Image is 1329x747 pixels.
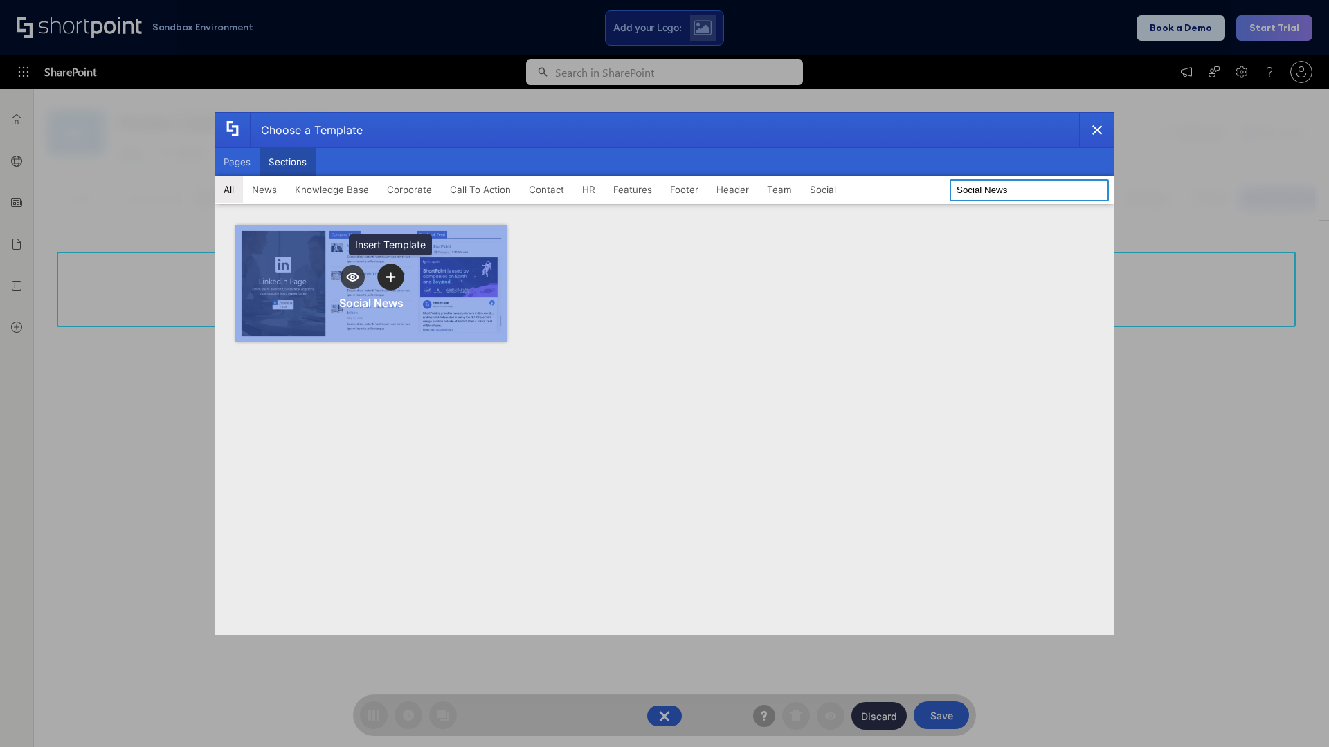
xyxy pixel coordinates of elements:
button: Features [604,176,661,203]
button: News [243,176,286,203]
button: Social [801,176,845,203]
button: Team [758,176,801,203]
button: Footer [661,176,707,203]
div: Choose a Template [250,113,363,147]
button: HR [573,176,604,203]
button: Knowledge Base [286,176,378,203]
button: Call To Action [441,176,520,203]
button: Header [707,176,758,203]
iframe: Chat Widget [1260,681,1329,747]
button: All [215,176,243,203]
input: Search [950,179,1109,201]
div: Social News [339,296,404,310]
button: Contact [520,176,573,203]
button: Sections [260,148,316,176]
button: Pages [215,148,260,176]
div: template selector [215,112,1114,635]
button: Corporate [378,176,441,203]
